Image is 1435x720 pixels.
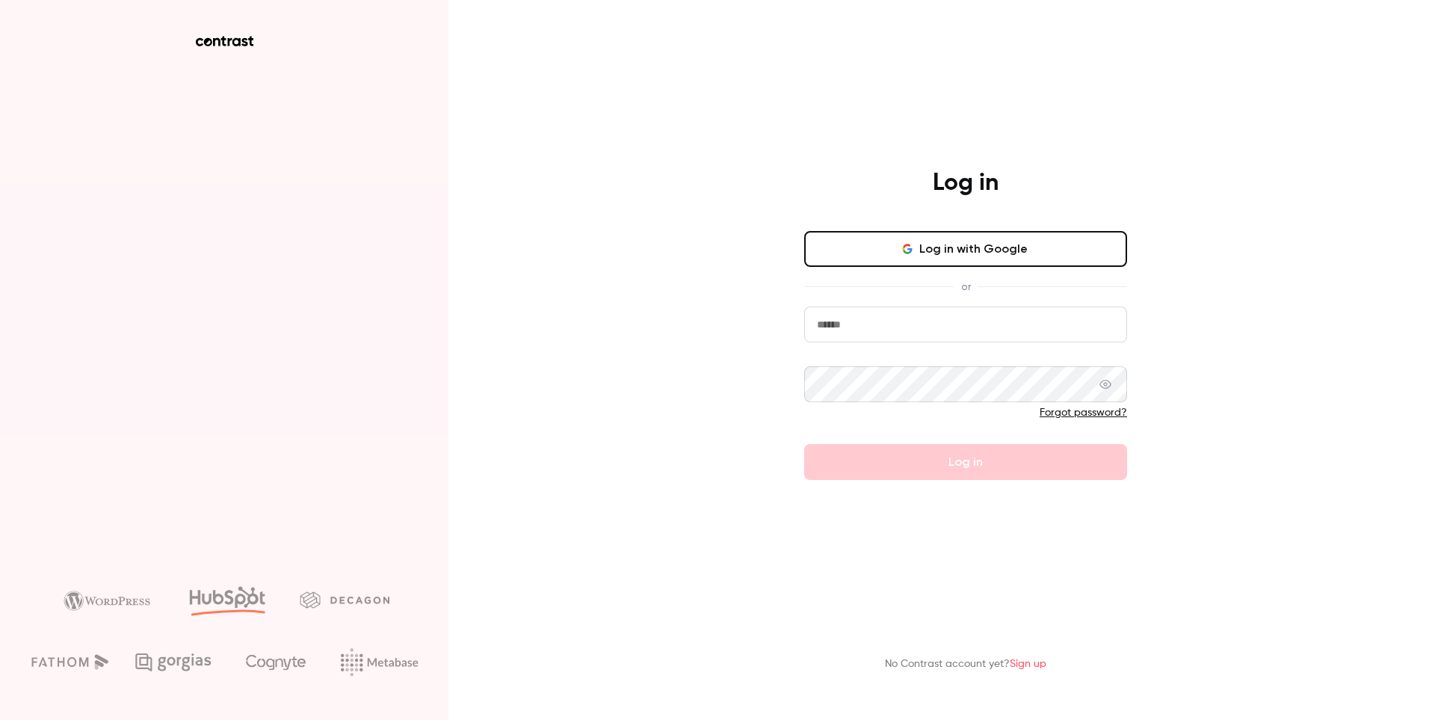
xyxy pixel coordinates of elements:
[954,279,978,295] span: or
[933,168,999,198] h4: Log in
[1010,659,1046,669] a: Sign up
[300,591,389,608] img: decagon
[885,656,1046,672] p: No Contrast account yet?
[1040,407,1127,418] a: Forgot password?
[804,231,1127,267] button: Log in with Google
